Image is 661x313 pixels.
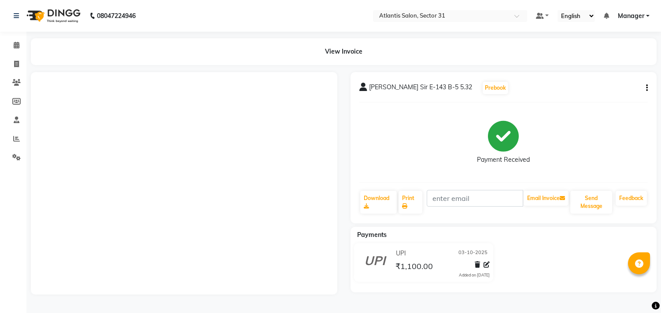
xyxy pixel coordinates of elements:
div: Added on [DATE] [459,272,490,278]
span: Payments [357,231,387,239]
span: ₹1,100.00 [395,261,433,273]
a: Print [399,191,422,214]
button: Prebook [483,82,508,94]
button: Email Invoice [524,191,569,206]
a: Feedback [616,191,647,206]
span: [PERSON_NAME] Sir E-143 B-5 5.32 [369,83,472,95]
b: 08047224946 [97,4,136,28]
iframe: chat widget [624,278,652,304]
div: View Invoice [31,38,657,65]
input: enter email [427,190,523,207]
span: UPI [396,249,406,258]
img: logo [22,4,83,28]
span: 03-10-2025 [458,249,487,258]
a: Download [360,191,397,214]
div: Payment Received [477,155,530,164]
span: Manager [618,11,644,21]
button: Send Message [570,191,612,214]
